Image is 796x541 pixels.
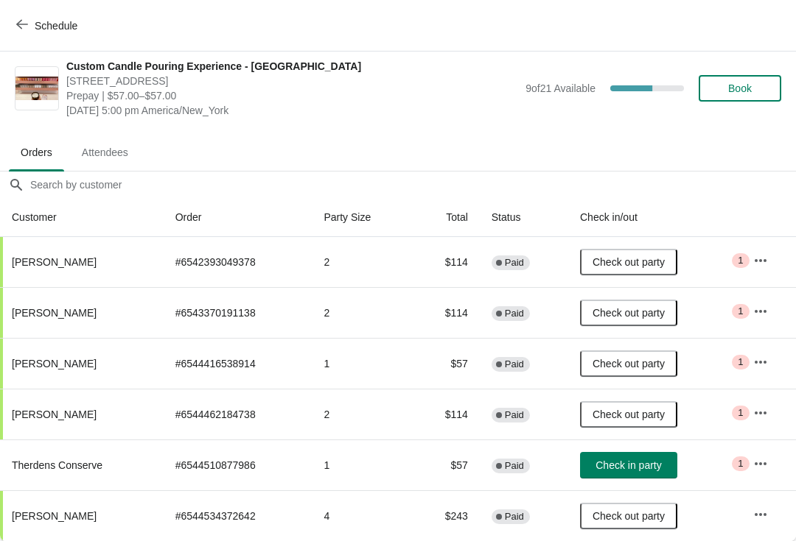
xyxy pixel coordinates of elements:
span: Orders [9,139,64,166]
th: Status [480,198,568,237]
button: Check out party [580,249,677,275]
span: Paid [505,257,524,269]
span: Paid [505,511,524,523]
span: [PERSON_NAME] [12,307,97,319]
td: 2 [312,287,413,338]
button: Check out party [580,350,677,377]
span: Check out party [593,510,665,522]
span: Check out party [593,358,665,369]
span: 1 [738,255,743,266]
span: [STREET_ADDRESS] [66,74,518,88]
span: Paid [505,358,524,370]
td: # 6544416538914 [164,338,313,389]
td: $243 [413,490,479,541]
button: Check out party [580,300,677,326]
span: Check out party [593,409,665,420]
span: 9 of 21 Available [526,82,596,94]
span: 1 [738,458,743,470]
td: $114 [413,389,479,439]
img: Custom Candle Pouring Experience - Fort Lauderdale [15,77,58,101]
td: $57 [413,439,479,490]
th: Party Size [312,198,413,237]
span: [PERSON_NAME] [12,256,97,268]
span: Custom Candle Pouring Experience - [GEOGRAPHIC_DATA] [66,59,518,74]
span: Therdens Conserve [12,459,102,471]
span: Schedule [35,20,77,32]
td: $57 [413,338,479,389]
button: Check in party [580,452,677,478]
td: 4 [312,490,413,541]
span: Check in party [596,459,661,471]
span: Paid [505,409,524,421]
th: Total [413,198,479,237]
td: # 6544510877986 [164,439,313,490]
span: [PERSON_NAME] [12,510,97,522]
button: Book [699,75,781,102]
span: [PERSON_NAME] [12,358,97,369]
td: # 6544462184738 [164,389,313,439]
button: Schedule [7,13,89,39]
span: 1 [738,356,743,368]
td: 1 [312,338,413,389]
span: Attendees [70,139,140,166]
td: 2 [312,237,413,287]
span: [PERSON_NAME] [12,409,97,420]
input: Search by customer [29,172,796,198]
span: Paid [505,460,524,472]
button: Check out party [580,503,677,529]
button: Check out party [580,401,677,428]
td: 1 [312,439,413,490]
span: Prepay | $57.00–$57.00 [66,88,518,103]
span: 1 [738,305,743,317]
span: Check out party [593,307,665,319]
td: # 6544534372642 [164,490,313,541]
span: Check out party [593,256,665,268]
td: $114 [413,237,479,287]
td: # 6542393049378 [164,237,313,287]
td: 2 [312,389,413,439]
th: Order [164,198,313,237]
td: # 6543370191138 [164,287,313,338]
span: Paid [505,308,524,319]
td: $114 [413,287,479,338]
span: [DATE] 5:00 pm America/New_York [66,103,518,118]
th: Check in/out [568,198,741,237]
span: Book [728,82,752,94]
span: 1 [738,407,743,419]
